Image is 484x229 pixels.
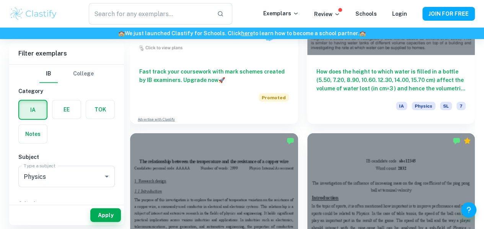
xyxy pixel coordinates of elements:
img: Marked [287,137,294,145]
button: EE [52,100,81,119]
span: Promoted [259,93,289,102]
span: Physics [412,102,435,110]
a: here [241,30,253,36]
button: College [73,65,94,83]
button: TOK [86,100,114,119]
span: 🏫 [359,30,366,36]
button: JOIN FOR FREE [422,7,475,21]
span: IA [396,102,407,110]
button: IB [39,65,58,83]
div: Premium [463,137,471,145]
a: Schools [355,11,377,17]
h6: We just launched Clastify for Schools. Click to learn how to become a school partner. [2,29,482,38]
h6: Subject [18,153,115,161]
span: 🚀 [218,77,225,83]
h6: How does the height to which water is filled in a bottle (5.50, 7.20, 8.90, 10.60. 12.30, 14.00, ... [316,67,466,93]
img: Marked [453,137,460,145]
span: SL [440,102,452,110]
img: Clastify logo [9,6,58,21]
h6: Filter exemplars [9,43,124,64]
span: 🏫 [118,30,125,36]
a: Advertise with Clastify [138,117,175,122]
div: Filter type choice [39,65,94,83]
button: Notes [19,125,47,143]
button: IA [19,101,47,119]
button: Help and Feedback [461,202,476,218]
a: Login [392,11,407,17]
span: 7 [456,102,466,110]
h6: Criteria [18,200,115,208]
input: Search for any exemplars... [89,3,211,25]
p: Exemplars [263,9,299,18]
p: Review [314,10,340,18]
label: Type a subject [24,162,55,169]
button: Open [101,171,112,182]
button: Apply [90,208,121,222]
h6: Category [18,87,115,95]
h6: Fast track your coursework with mark schemes created by IB examiners. Upgrade now [139,67,289,84]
